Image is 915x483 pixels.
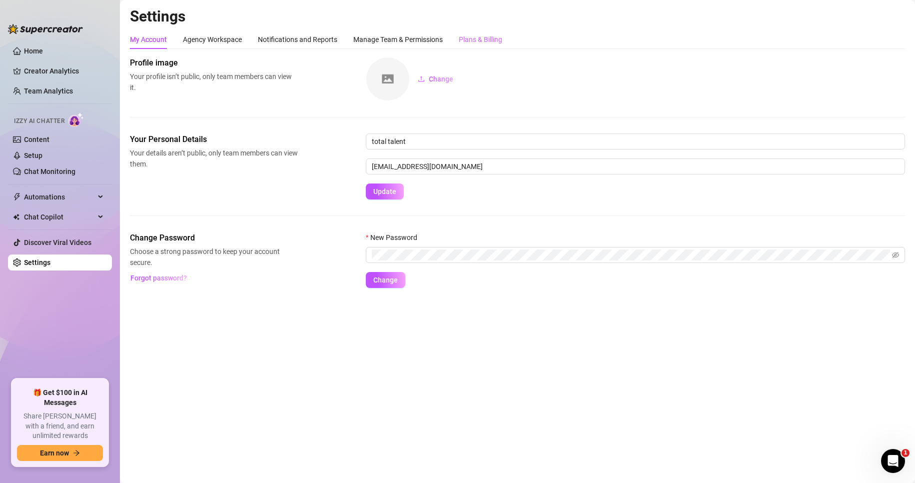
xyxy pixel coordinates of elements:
[353,34,443,45] div: Manage Team & Permissions
[68,112,84,127] img: AI Chatter
[366,158,905,174] input: Enter new email
[24,63,104,79] a: Creator Analytics
[17,445,103,461] button: Earn nowarrow-right
[130,246,298,268] span: Choose a strong password to keep your account secure.
[130,57,298,69] span: Profile image
[130,232,298,244] span: Change Password
[130,71,298,93] span: Your profile isn’t public, only team members can view it.
[130,270,187,286] button: Forgot password?
[40,449,69,457] span: Earn now
[373,276,398,284] span: Change
[24,135,49,143] a: Content
[14,116,64,126] span: Izzy AI Chatter
[17,388,103,407] span: 🎁 Get $100 in AI Messages
[24,258,50,266] a: Settings
[410,71,461,87] button: Change
[13,213,19,220] img: Chat Copilot
[366,57,409,100] img: square-placeholder.png
[881,449,905,473] iframe: Intercom live chat
[130,274,187,282] span: Forgot password?
[24,238,91,246] a: Discover Viral Videos
[892,251,899,258] span: eye-invisible
[366,272,405,288] button: Change
[459,34,502,45] div: Plans & Billing
[372,249,890,260] input: New Password
[13,193,21,201] span: thunderbolt
[258,34,337,45] div: Notifications and Reports
[130,147,298,169] span: Your details aren’t public, only team members can view them.
[24,87,73,95] a: Team Analytics
[24,189,95,205] span: Automations
[73,449,80,456] span: arrow-right
[902,449,910,457] span: 1
[429,75,453,83] span: Change
[366,133,905,149] input: Enter name
[418,75,425,82] span: upload
[24,151,42,159] a: Setup
[24,209,95,225] span: Chat Copilot
[24,167,75,175] a: Chat Monitoring
[130,34,167,45] div: My Account
[24,47,43,55] a: Home
[8,24,83,34] img: logo-BBDzfeDw.svg
[366,183,404,199] button: Update
[130,7,905,26] h2: Settings
[373,187,396,195] span: Update
[17,411,103,441] span: Share [PERSON_NAME] with a friend, and earn unlimited rewards
[366,232,424,243] label: New Password
[130,133,298,145] span: Your Personal Details
[183,34,242,45] div: Agency Workspace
